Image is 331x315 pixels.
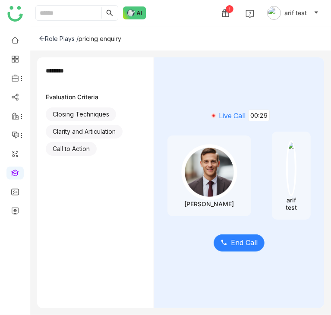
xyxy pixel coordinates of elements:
div: Call to Action [46,142,97,156]
img: male-person.png [181,144,237,200]
span: 00:29 [248,110,270,121]
img: ask-buddy-normal.svg [123,6,146,19]
img: 684abccfde261c4b36a4c026 [286,140,296,196]
img: help.svg [246,9,254,18]
div: Clarity and Articulation [46,125,123,139]
div: Role Plays / [39,35,79,42]
span: End Call [231,237,258,248]
span: arif test [284,8,307,18]
img: avatar [267,6,281,20]
img: live [208,110,219,121]
div: [PERSON_NAME] [185,200,234,208]
div: Closing Techniques [46,107,116,121]
button: arif test [265,6,321,20]
img: logo [7,6,23,22]
div: Evaluation Criteria [46,93,145,101]
div: 1 [226,5,233,13]
div: arif test [286,196,297,211]
button: End Call [214,234,265,252]
div: Live Call [167,110,311,121]
div: pricing enquiry [79,35,121,42]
